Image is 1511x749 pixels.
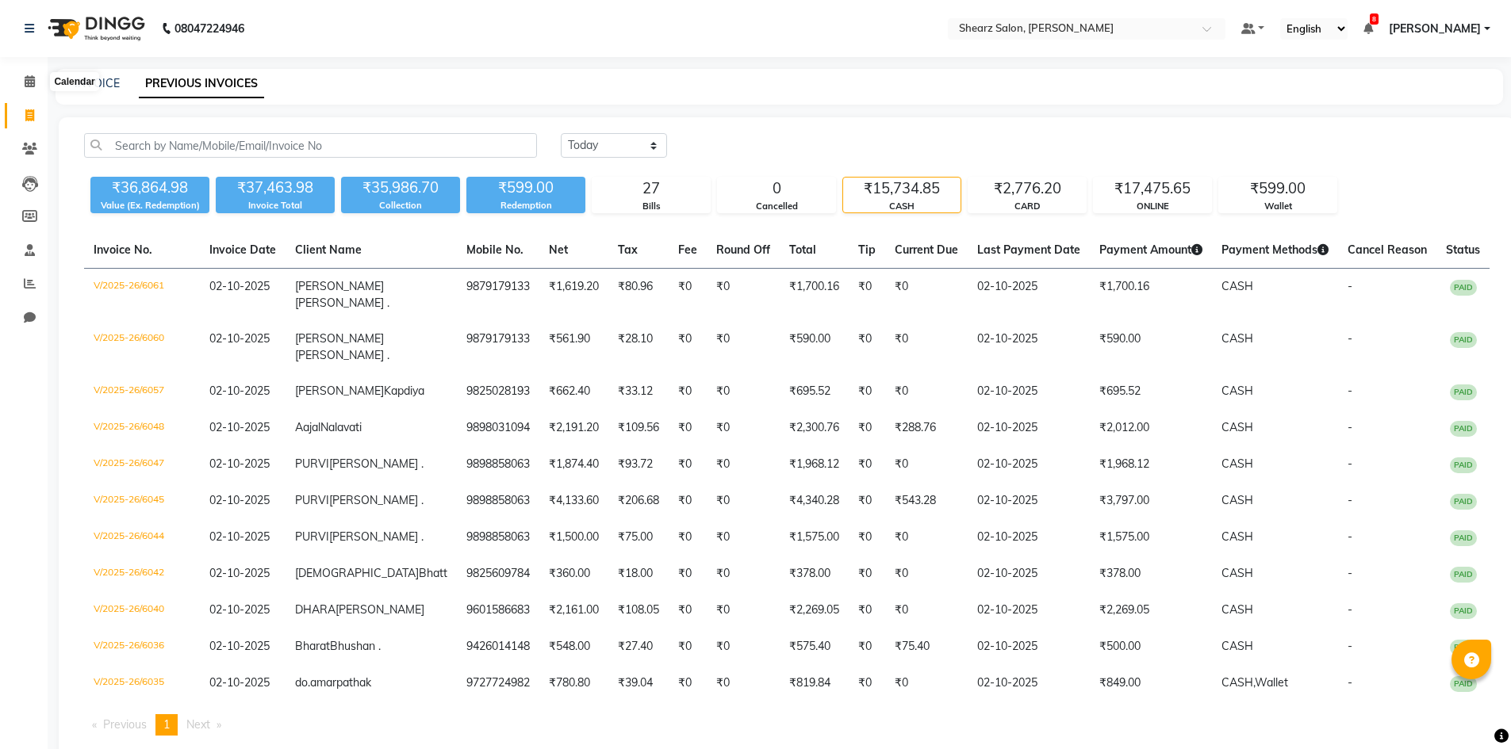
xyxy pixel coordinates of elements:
span: [DEMOGRAPHIC_DATA] [295,566,419,580]
td: ₹0 [885,592,968,629]
td: ₹1,874.40 [539,446,608,483]
td: ₹0 [885,269,968,322]
nav: Pagination [84,714,1490,736]
span: - [1348,384,1352,398]
span: 8 [1370,13,1379,25]
td: 02-10-2025 [968,321,1090,373]
td: 9426014148 [457,629,539,665]
span: [PERSON_NAME] . [329,493,424,507]
td: ₹1,700.16 [1090,269,1212,322]
td: ₹0 [669,269,707,322]
td: V/2025-26/6045 [84,483,200,519]
td: ₹39.04 [608,665,669,701]
td: ₹3,797.00 [1090,483,1212,519]
input: Search by Name/Mobile/Email/Invoice No [84,133,537,158]
td: ₹360.00 [539,556,608,592]
span: 02-10-2025 [209,457,270,471]
td: ₹1,575.00 [780,519,849,556]
td: ₹695.52 [780,373,849,410]
b: 08047224946 [174,6,244,51]
td: ₹2,300.76 [780,410,849,446]
td: ₹0 [707,483,780,519]
td: ₹0 [669,519,707,556]
span: Round Off [716,243,770,257]
td: V/2025-26/6048 [84,410,200,446]
span: 02-10-2025 [209,420,270,434]
div: CASH [843,200,961,213]
td: ₹18.00 [608,556,669,592]
td: ₹206.68 [608,483,669,519]
td: ₹0 [885,446,968,483]
td: ₹0 [849,665,885,701]
td: ₹80.96 [608,269,669,322]
span: PURVI [295,529,329,544]
td: ₹4,340.28 [780,483,849,519]
td: 02-10-2025 [968,592,1090,629]
span: pathak [336,675,371,690]
span: PAID [1450,280,1477,296]
span: CASH [1221,384,1253,398]
td: ₹0 [669,483,707,519]
td: ₹1,968.12 [780,446,849,483]
div: Invoice Total [216,199,335,212]
td: 9898858063 [457,483,539,519]
span: CASH [1221,420,1253,434]
td: 9727724982 [457,665,539,701]
a: 8 [1363,21,1373,36]
span: Kapdiya [384,384,424,398]
td: ₹109.56 [608,410,669,446]
span: Bhatt [419,566,447,580]
td: ₹590.00 [780,321,849,373]
span: 02-10-2025 [209,566,270,580]
span: Invoice No. [94,243,152,257]
td: ₹0 [849,269,885,322]
span: 02-10-2025 [209,384,270,398]
span: 02-10-2025 [209,331,270,346]
td: ₹2,161.00 [539,592,608,629]
div: ₹36,864.98 [90,177,209,199]
td: 02-10-2025 [968,446,1090,483]
span: [PERSON_NAME] [336,602,424,617]
td: ₹2,012.00 [1090,410,1212,446]
td: ₹0 [669,373,707,410]
td: ₹0 [885,373,968,410]
td: ₹0 [707,629,780,665]
div: Bills [593,200,710,213]
td: 02-10-2025 [968,665,1090,701]
td: 9898858063 [457,519,539,556]
div: ₹2,776.20 [968,178,1086,200]
div: Calendar [50,72,98,91]
td: ₹0 [707,373,780,410]
div: ₹37,463.98 [216,177,335,199]
td: ₹0 [669,446,707,483]
span: 02-10-2025 [209,279,270,293]
td: 9879179133 [457,269,539,322]
td: 9898858063 [457,446,539,483]
span: - [1348,602,1352,617]
td: V/2025-26/6042 [84,556,200,592]
td: ₹75.00 [608,519,669,556]
div: Value (Ex. Redemption) [90,199,209,212]
span: 1 [163,717,170,732]
td: ₹0 [707,410,780,446]
td: ₹4,133.60 [539,483,608,519]
span: CASH [1221,457,1253,471]
span: [PERSON_NAME] [1389,21,1481,37]
img: logo [40,6,149,51]
div: ₹15,734.85 [843,178,961,200]
span: [PERSON_NAME] . [295,348,389,362]
span: CASH [1221,566,1253,580]
td: ₹0 [849,483,885,519]
span: Net [549,243,568,257]
td: ₹1,500.00 [539,519,608,556]
span: PAID [1450,332,1477,348]
td: 02-10-2025 [968,629,1090,665]
span: Tax [618,243,638,257]
td: ₹108.05 [608,592,669,629]
td: ₹0 [669,410,707,446]
span: [PERSON_NAME] . [295,296,389,310]
div: ONLINE [1094,200,1211,213]
td: ₹0 [669,321,707,373]
td: ₹28.10 [608,321,669,373]
span: Fee [678,243,697,257]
